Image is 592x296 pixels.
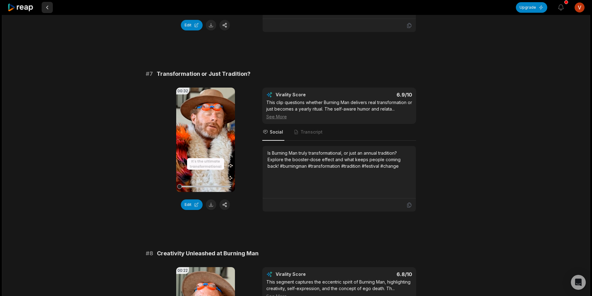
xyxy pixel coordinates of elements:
nav: Tabs [262,124,416,141]
div: See More [266,113,412,120]
span: # 7 [146,70,153,78]
div: Virality Score [276,271,342,277]
div: Is Burning Man truly transformational, or just an annual tradition? Explore the booster-dose effe... [268,150,411,169]
button: Edit [181,199,203,210]
div: Open Intercom Messenger [571,275,586,290]
div: 6.9 /10 [345,92,412,98]
span: Social [270,129,283,135]
span: Creativity Unleashed at Burning Man [157,249,259,258]
div: Virality Score [276,92,342,98]
button: Edit [181,20,203,30]
div: This clip questions whether Burning Man delivers real transformation or just becomes a yearly rit... [266,99,412,120]
button: Upgrade [516,2,547,13]
span: # 8 [146,249,153,258]
video: Your browser does not support mp4 format. [176,88,235,192]
div: 6.8 /10 [345,271,412,277]
span: Transcript [301,129,323,135]
span: Transformation or Just Tradition? [157,70,250,78]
